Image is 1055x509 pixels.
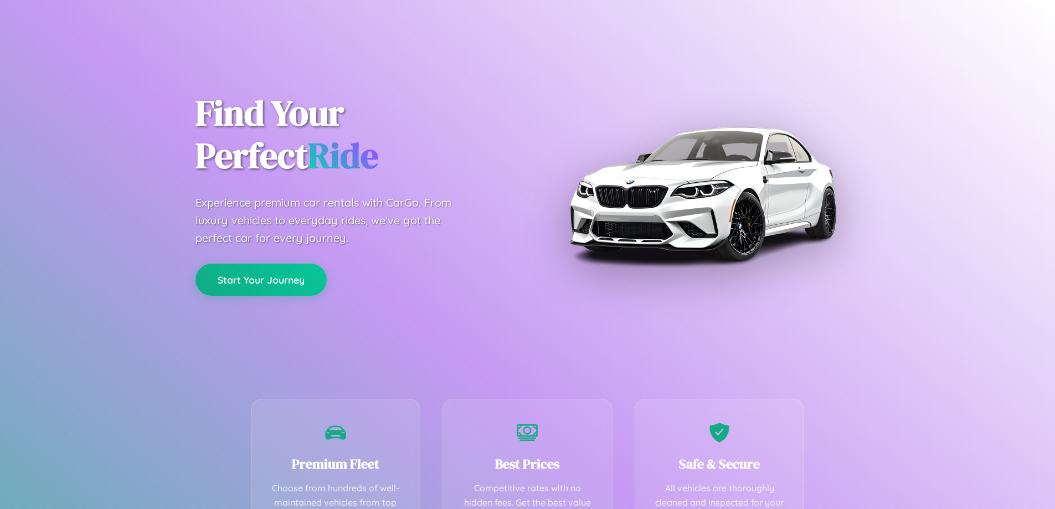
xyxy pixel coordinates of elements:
[195,194,472,247] p: Experience premium car rentals with CarGo. From luxury vehicles to everyday rides, we've got the ...
[652,455,788,473] h3: Safe & Secure
[195,92,511,177] h1: Find Your Perfect
[195,264,327,296] button: Start Your Journey
[268,455,404,473] h3: Premium Fleet
[460,455,595,473] h3: Best Prices
[308,131,378,179] span: Ride
[564,55,841,332] img: Premium BMW car rental vehicle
